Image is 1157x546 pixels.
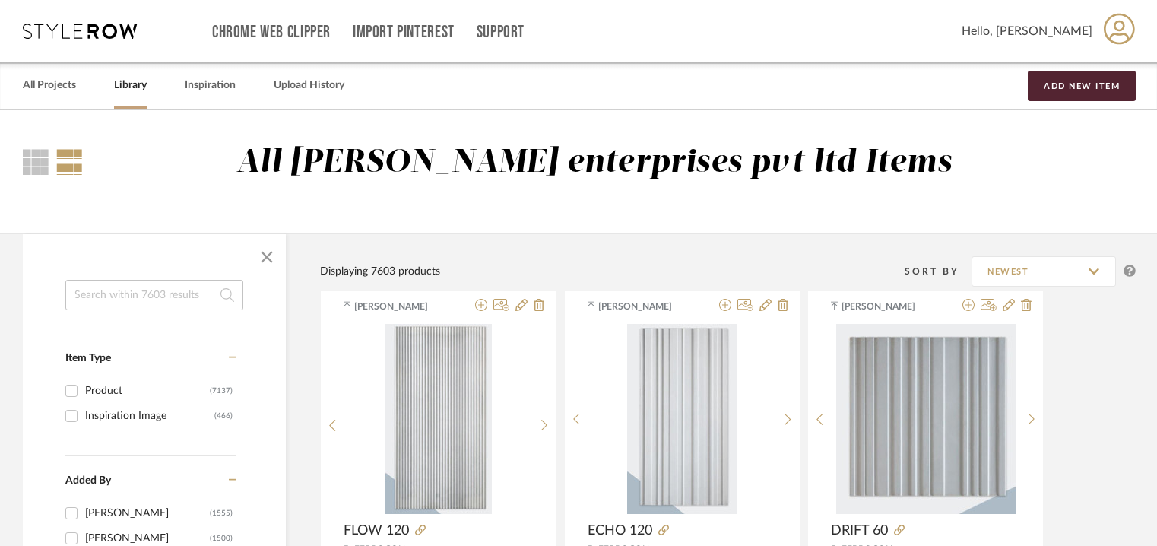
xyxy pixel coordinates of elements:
span: DRIFT 60 [831,522,888,539]
a: Chrome Web Clipper [212,26,331,39]
button: Close [252,242,282,272]
div: Product [85,379,210,403]
span: Hello, [PERSON_NAME] [962,22,1092,40]
img: FLOW 120 [385,324,492,514]
span: [PERSON_NAME] [598,300,694,313]
a: All Projects [23,75,76,96]
input: Search within 7603 results [65,280,243,310]
span: [PERSON_NAME] [842,300,937,313]
img: ECHO 120 [627,324,737,514]
a: Support [477,26,525,39]
a: Library [114,75,147,96]
span: Added By [65,475,111,486]
div: (1555) [210,501,233,525]
div: Sort By [905,264,972,279]
span: ECHO 120 [588,522,652,539]
div: Inspiration Image [85,404,214,428]
div: All [PERSON_NAME] enterprises pvt ltd Items [236,144,952,183]
span: Item Type [65,353,111,363]
div: [PERSON_NAME] [85,501,210,525]
button: Add New Item [1028,71,1136,101]
span: FLOW 120 [344,522,409,539]
a: Inspiration [185,75,236,96]
span: [PERSON_NAME] [354,300,450,313]
div: Displaying 7603 products [320,263,440,280]
a: Import Pinterest [353,26,455,39]
div: 0 [344,324,533,514]
div: (7137) [210,379,233,403]
div: (466) [214,404,233,428]
img: DRIFT 60 [836,324,1016,514]
a: Upload History [274,75,344,96]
